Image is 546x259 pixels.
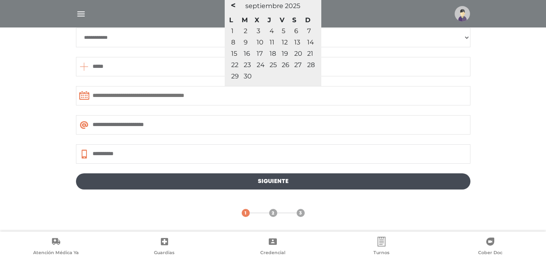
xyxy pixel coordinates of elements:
a: Guardias [110,237,219,257]
span: Cober Doc [478,250,502,257]
a: 2 [244,27,247,35]
span: Credencial [260,250,285,257]
span: 27 [294,61,301,69]
span: martes [242,16,248,24]
a: 13 [294,38,300,46]
a: Credencial [219,237,327,257]
span: 25 [270,61,277,69]
span: 2025 [285,2,300,10]
a: 11 [270,38,274,46]
a: Turnos [327,237,436,257]
a: 5 [282,27,285,35]
a: 15 [231,50,237,57]
span: lunes [229,16,233,24]
span: 23 [244,61,251,69]
span: 3 [299,210,302,217]
a: 7 [307,27,311,35]
a: 12 [282,38,288,46]
img: profile-placeholder.svg [455,6,470,21]
span: Guardias [154,250,175,257]
span: 16 [244,50,250,57]
span: < [231,0,236,10]
span: Atención Médica Ya [33,250,79,257]
span: septiembre [245,2,283,10]
img: Cober_menu-lines-white.svg [76,9,86,19]
span: 21 [307,50,313,57]
span: 22 [231,61,238,69]
span: 20 [294,50,302,57]
span: 1 [245,210,247,217]
span: sábado [292,16,296,24]
span: 2 [272,210,274,217]
span: 17 [257,50,263,57]
a: Siguiente [76,173,470,190]
a: 1 [242,209,250,217]
span: 28 [307,61,315,69]
a: 10 [257,38,264,46]
span: domingo [305,16,310,24]
a: Atención Médica Ya [2,237,110,257]
span: 18 [270,50,276,57]
span: viernes [280,16,285,24]
span: 24 [257,61,265,69]
a: 3 [297,209,305,217]
a: Cober Doc [436,237,544,257]
a: 8 [231,38,235,46]
span: miércoles [255,16,259,24]
a: 2 [269,209,277,217]
span: 26 [282,61,289,69]
span: 29 [231,72,239,80]
a: 9 [244,38,248,46]
span: 19 [282,50,288,57]
a: 4 [270,27,274,35]
span: 30 [244,72,252,80]
a: 1 [231,27,234,35]
span: Turnos [373,250,390,257]
a: 14 [307,38,314,46]
a: 3 [257,27,260,35]
a: 6 [294,27,298,35]
span: jueves [268,16,271,24]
